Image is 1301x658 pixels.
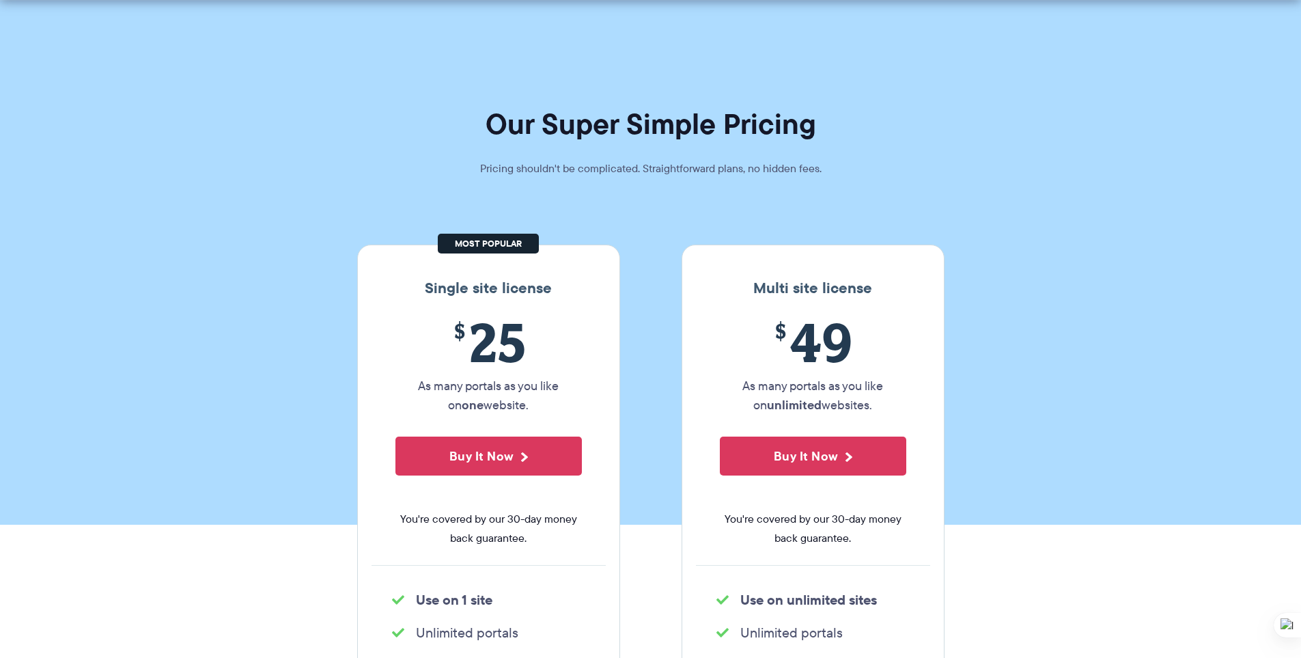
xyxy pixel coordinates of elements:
span: 25 [395,311,582,373]
strong: Use on 1 site [416,590,492,610]
h3: Multi site license [696,279,930,297]
li: Unlimited portals [392,623,585,642]
span: You're covered by our 30-day money back guarantee. [720,510,906,548]
p: As many portals as you like on websites. [720,376,906,415]
h3: Single site license [372,279,606,297]
strong: one [462,396,484,414]
li: Unlimited portals [716,623,910,642]
button: Buy It Now [720,437,906,476]
strong: unlimited [767,396,822,414]
strong: Use on unlimited sites [740,590,877,610]
span: 49 [720,311,906,373]
span: You're covered by our 30-day money back guarantee. [395,510,582,548]
p: Pricing shouldn't be complicated. Straightforward plans, no hidden fees. [446,159,856,178]
p: As many portals as you like on website. [395,376,582,415]
button: Buy It Now [395,437,582,476]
